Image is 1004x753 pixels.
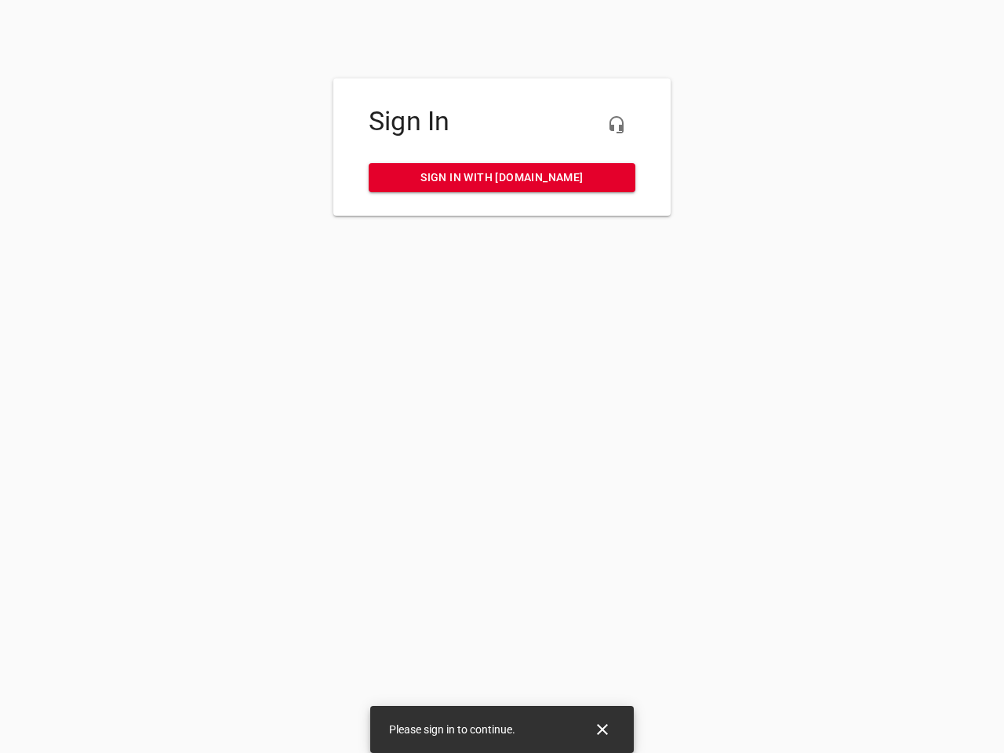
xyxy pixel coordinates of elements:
[381,168,623,187] span: Sign in with [DOMAIN_NAME]
[369,106,635,137] h4: Sign In
[598,106,635,144] button: Live Chat
[584,711,621,748] button: Close
[369,163,635,192] a: Sign in with [DOMAIN_NAME]
[389,723,515,736] span: Please sign in to continue.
